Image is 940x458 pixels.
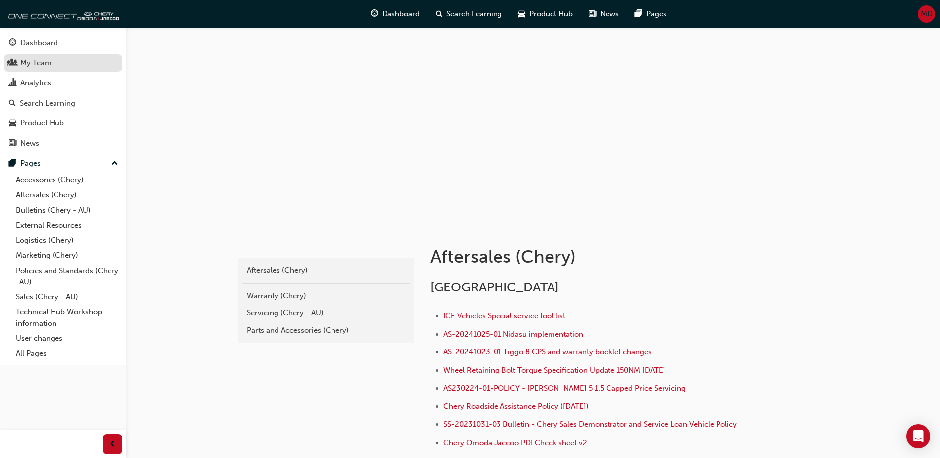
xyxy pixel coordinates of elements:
[12,233,122,248] a: Logistics (Chery)
[589,8,596,20] span: news-icon
[446,8,502,20] span: Search Learning
[12,346,122,361] a: All Pages
[20,98,75,109] div: Search Learning
[428,4,510,24] a: search-iconSearch Learning
[443,438,587,447] a: Chery Omoda Jaecoo PDI Check sheet v2
[20,37,58,49] div: Dashboard
[627,4,674,24] a: pages-iconPages
[12,331,122,346] a: User changes
[430,246,755,268] h1: Aftersales (Chery)
[443,420,737,429] a: SS-20231031-03 Bulletin - Chery Sales Demonstrator and Service Loan Vehicle Policy
[12,304,122,331] a: Technical Hub Workshop information
[4,74,122,92] a: Analytics
[5,4,119,24] img: oneconnect
[9,79,16,88] span: chart-icon
[20,57,52,69] div: My Team
[430,280,559,295] span: [GEOGRAPHIC_DATA]
[443,311,565,320] a: ICE Vehicles Special service tool list
[906,424,930,448] div: Open Intercom Messenger
[242,287,410,305] a: Warranty (Chery)
[20,117,64,129] div: Product Hub
[20,77,51,89] div: Analytics
[635,8,642,20] span: pages-icon
[4,32,122,154] button: DashboardMy TeamAnalyticsSearch LearningProduct HubNews
[363,4,428,24] a: guage-iconDashboard
[12,187,122,203] a: Aftersales (Chery)
[443,330,583,339] a: AS-20241025-01 Nidasu implementation
[581,4,627,24] a: news-iconNews
[247,307,405,319] div: Servicing (Chery - AU)
[443,347,652,356] a: AS-20241023-01 Tiggo 8 CPS and warranty booklet changes
[4,54,122,72] a: My Team
[242,304,410,322] a: Servicing (Chery - AU)
[109,438,116,451] span: prev-icon
[9,39,16,48] span: guage-icon
[111,157,118,170] span: up-icon
[9,59,16,68] span: people-icon
[247,290,405,302] div: Warranty (Chery)
[20,138,39,149] div: News
[20,158,41,169] div: Pages
[9,119,16,128] span: car-icon
[9,159,16,168] span: pages-icon
[443,384,686,393] a: AS230224-01-POLICY - [PERSON_NAME] 5 1.5 Capped Price Servicing
[436,8,442,20] span: search-icon
[382,8,420,20] span: Dashboard
[12,203,122,218] a: Bulletins (Chery - AU)
[242,322,410,339] a: Parts and Accessories (Chery)
[242,262,410,279] a: Aftersales (Chery)
[9,139,16,148] span: news-icon
[12,218,122,233] a: External Resources
[4,154,122,172] button: Pages
[9,99,16,108] span: search-icon
[247,325,405,336] div: Parts and Accessories (Chery)
[443,402,589,411] a: Chery Roadside Assistance Policy ([DATE])
[12,263,122,289] a: Policies and Standards (Chery -AU)
[4,94,122,113] a: Search Learning
[4,134,122,153] a: News
[12,289,122,305] a: Sales (Chery - AU)
[921,8,933,20] span: MD
[918,5,935,23] button: MD
[247,265,405,276] div: Aftersales (Chery)
[4,114,122,132] a: Product Hub
[12,172,122,188] a: Accessories (Chery)
[443,366,665,375] a: Wheel Retaining Bolt Torque Specification Update 150NM [DATE]
[529,8,573,20] span: Product Hub
[12,248,122,263] a: Marketing (Chery)
[646,8,666,20] span: Pages
[371,8,378,20] span: guage-icon
[4,34,122,52] a: Dashboard
[510,4,581,24] a: car-iconProduct Hub
[600,8,619,20] span: News
[518,8,525,20] span: car-icon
